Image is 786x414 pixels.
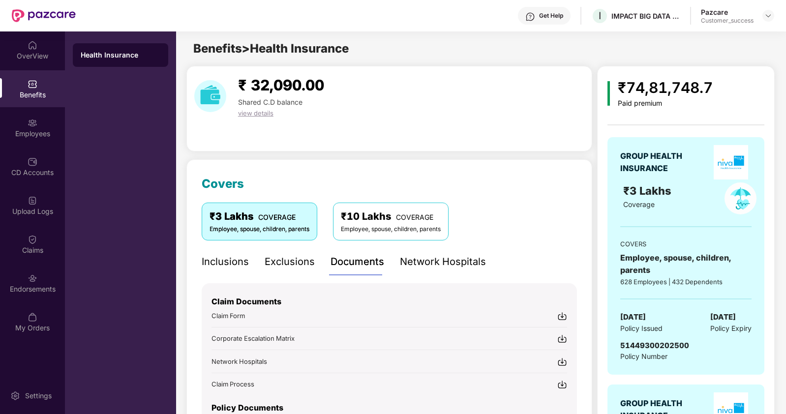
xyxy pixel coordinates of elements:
[212,402,567,414] p: Policy Documents
[710,323,752,334] span: Policy Expiry
[212,312,245,320] span: Claim Form
[618,99,713,108] div: Paid premium
[620,323,663,334] span: Policy Issued
[28,196,37,206] img: svg+xml;base64,PHN2ZyBpZD0iVXBsb2FkX0xvZ3MiIGRhdGEtbmFtZT0iVXBsb2FkIExvZ3MiIHhtbG5zPSJodHRwOi8vd3...
[725,182,756,214] img: policyIcon
[620,341,689,350] span: 51449300202500
[714,145,748,179] img: insurerLogo
[539,12,563,20] div: Get Help
[265,254,315,269] div: Exclusions
[611,11,680,21] div: IMPACT BIG DATA ANALYSIS PRIVATE LIMITED
[28,79,37,89] img: svg+xml;base64,PHN2ZyBpZD0iQmVuZWZpdHMiIHhtbG5zPSJodHRwOi8vd3d3LnczLm9yZy8yMDAwL3N2ZyIgd2lkdGg9Ij...
[210,209,309,224] div: ₹3 Lakhs
[238,76,324,94] span: ₹ 32,090.00
[28,235,37,244] img: svg+xml;base64,PHN2ZyBpZD0iQ2xhaW0iIHhtbG5zPSJodHRwOi8vd3d3LnczLm9yZy8yMDAwL3N2ZyIgd2lkdGg9IjIwIi...
[331,254,384,269] div: Documents
[557,357,567,367] img: svg+xml;base64,PHN2ZyBpZD0iRG93bmxvYWQtMjR4MjQiIHhtbG5zPSJodHRwOi8vd3d3LnczLm9yZy8yMDAwL3N2ZyIgd2...
[557,311,567,321] img: svg+xml;base64,PHN2ZyBpZD0iRG93bmxvYWQtMjR4MjQiIHhtbG5zPSJodHRwOi8vd3d3LnczLm9yZy8yMDAwL3N2ZyIgd2...
[212,334,295,342] span: Corporate Escalation Matrix
[28,157,37,167] img: svg+xml;base64,PHN2ZyBpZD0iQ0RfQWNjb3VudHMiIGRhdGEtbmFtZT0iQ0QgQWNjb3VudHMiIHhtbG5zPSJodHRwOi8vd3...
[81,50,160,60] div: Health Insurance
[623,200,655,208] span: Coverage
[212,357,267,365] span: Network Hospitals
[258,213,296,221] span: COVERAGE
[607,81,610,106] img: icon
[210,225,309,234] div: Employee, spouse, children, parents
[620,150,706,175] div: GROUP HEALTH INSURANCE
[557,380,567,389] img: svg+xml;base64,PHN2ZyBpZD0iRG93bmxvYWQtMjR4MjQiIHhtbG5zPSJodHRwOi8vd3d3LnczLm9yZy8yMDAwL3N2ZyIgd2...
[194,80,226,112] img: download
[525,12,535,22] img: svg+xml;base64,PHN2ZyBpZD0iSGVscC0zMngzMiIgeG1sbnM9Imh0dHA6Ly93d3cudzMub3JnLzIwMDAvc3ZnIiB3aWR0aD...
[28,118,37,128] img: svg+xml;base64,PHN2ZyBpZD0iRW1wbG95ZWVzIiB4bWxucz0iaHR0cDovL3d3dy53My5vcmcvMjAwMC9zdmciIHdpZHRoPS...
[400,254,486,269] div: Network Hospitals
[212,296,567,308] p: Claim Documents
[620,277,752,287] div: 628 Employees | 432 Dependents
[238,109,273,117] span: view details
[710,311,736,323] span: [DATE]
[212,380,254,388] span: Claim Process
[341,225,441,234] div: Employee, spouse, children, parents
[22,391,55,401] div: Settings
[623,184,674,197] span: ₹3 Lakhs
[202,177,244,191] span: Covers
[28,273,37,283] img: svg+xml;base64,PHN2ZyBpZD0iRW5kb3JzZW1lbnRzIiB4bWxucz0iaHR0cDovL3d3dy53My5vcmcvMjAwMC9zdmciIHdpZH...
[10,391,20,401] img: svg+xml;base64,PHN2ZyBpZD0iU2V0dGluZy0yMHgyMCIgeG1sbnM9Imh0dHA6Ly93d3cudzMub3JnLzIwMDAvc3ZnIiB3aW...
[701,7,754,17] div: Pazcare
[764,12,772,20] img: svg+xml;base64,PHN2ZyBpZD0iRHJvcGRvd24tMzJ4MzIiIHhtbG5zPSJodHRwOi8vd3d3LnczLm9yZy8yMDAwL3N2ZyIgd2...
[620,352,667,360] span: Policy Number
[202,254,249,269] div: Inclusions
[238,98,302,106] span: Shared C.D balance
[193,41,349,56] span: Benefits > Health Insurance
[28,40,37,50] img: svg+xml;base64,PHN2ZyBpZD0iSG9tZSIgeG1sbnM9Imh0dHA6Ly93d3cudzMub3JnLzIwMDAvc3ZnIiB3aWR0aD0iMjAiIG...
[396,213,433,221] span: COVERAGE
[618,76,713,99] div: ₹74,81,748.7
[557,334,567,344] img: svg+xml;base64,PHN2ZyBpZD0iRG93bmxvYWQtMjR4MjQiIHhtbG5zPSJodHRwOi8vd3d3LnczLm9yZy8yMDAwL3N2ZyIgd2...
[599,10,601,22] span: I
[12,9,76,22] img: New Pazcare Logo
[701,17,754,25] div: Customer_success
[620,239,752,249] div: COVERS
[341,209,441,224] div: ₹10 Lakhs
[620,311,646,323] span: [DATE]
[28,312,37,322] img: svg+xml;base64,PHN2ZyBpZD0iTXlfT3JkZXJzIiBkYXRhLW5hbWU9Ik15IE9yZGVycyIgeG1sbnM9Imh0dHA6Ly93d3cudz...
[620,252,752,276] div: Employee, spouse, children, parents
